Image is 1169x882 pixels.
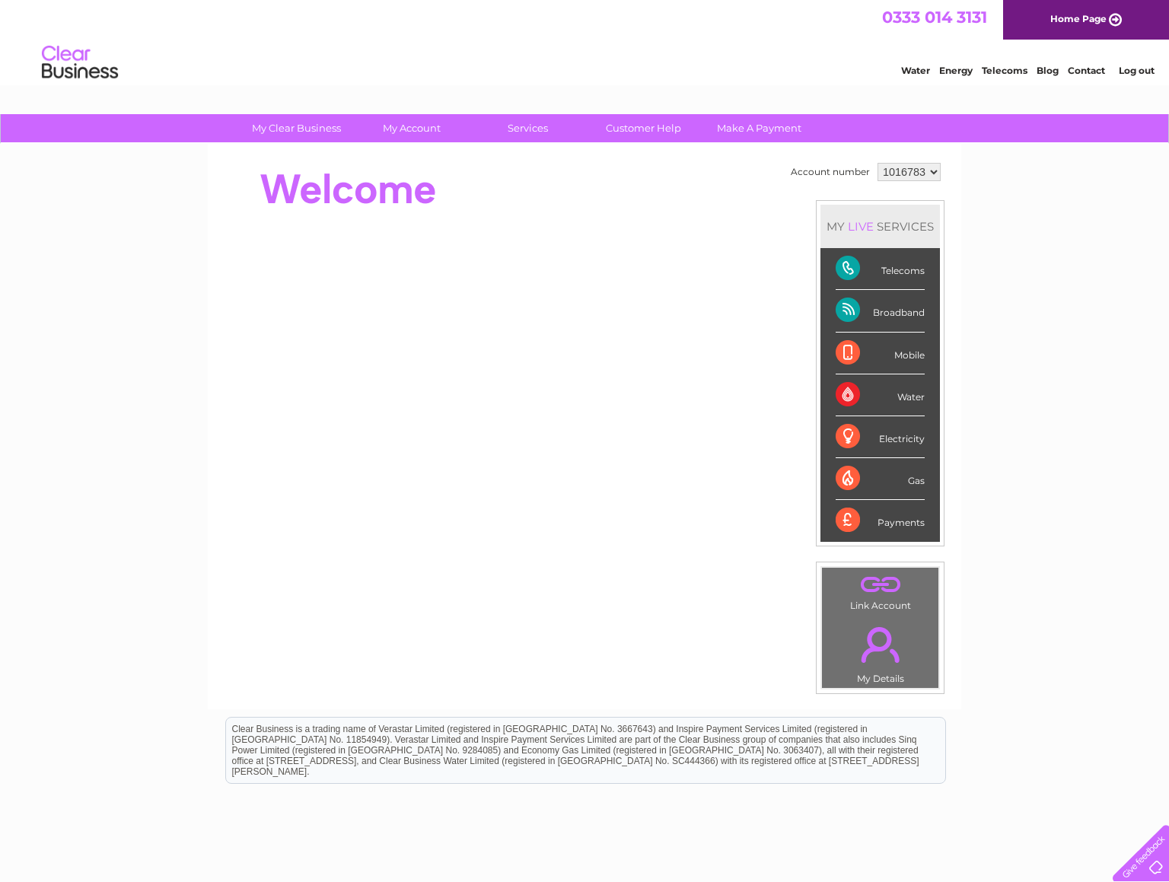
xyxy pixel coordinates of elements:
td: My Details [821,614,939,689]
a: Services [465,114,591,142]
a: Make A Payment [696,114,822,142]
div: Water [836,374,925,416]
a: Blog [1037,65,1059,76]
a: Water [901,65,930,76]
a: Log out [1119,65,1155,76]
a: 0333 014 3131 [882,8,987,27]
a: Customer Help [581,114,706,142]
div: Mobile [836,333,925,374]
a: Telecoms [982,65,1027,76]
div: Broadband [836,290,925,332]
td: Account number [787,159,874,185]
div: Telecoms [836,248,925,290]
a: My Account [349,114,475,142]
div: LIVE [845,219,877,234]
div: MY SERVICES [820,205,940,248]
div: Clear Business is a trading name of Verastar Limited (registered in [GEOGRAPHIC_DATA] No. 3667643... [226,8,945,74]
td: Link Account [821,567,939,615]
a: . [826,618,935,671]
a: My Clear Business [234,114,359,142]
div: Gas [836,458,925,500]
a: Energy [939,65,973,76]
div: Electricity [836,416,925,458]
div: Payments [836,500,925,541]
a: Contact [1068,65,1105,76]
img: logo.png [41,40,119,86]
a: . [826,572,935,598]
